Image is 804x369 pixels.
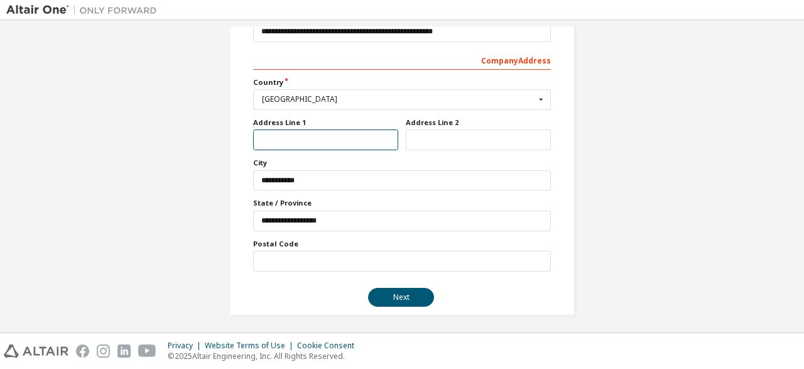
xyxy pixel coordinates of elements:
[406,118,551,128] label: Address Line 2
[253,198,551,208] label: State / Province
[253,77,551,87] label: Country
[205,341,297,351] div: Website Terms of Use
[117,344,131,358] img: linkedin.svg
[138,344,156,358] img: youtube.svg
[4,344,68,358] img: altair_logo.svg
[297,341,362,351] div: Cookie Consent
[253,118,398,128] label: Address Line 1
[253,239,551,249] label: Postal Code
[168,341,205,351] div: Privacy
[97,344,110,358] img: instagram.svg
[253,158,551,168] label: City
[262,96,535,103] div: [GEOGRAPHIC_DATA]
[168,351,362,361] p: © 2025 Altair Engineering, Inc. All Rights Reserved.
[253,50,551,70] div: Company Address
[76,344,89,358] img: facebook.svg
[368,288,434,307] button: Next
[6,4,163,16] img: Altair One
